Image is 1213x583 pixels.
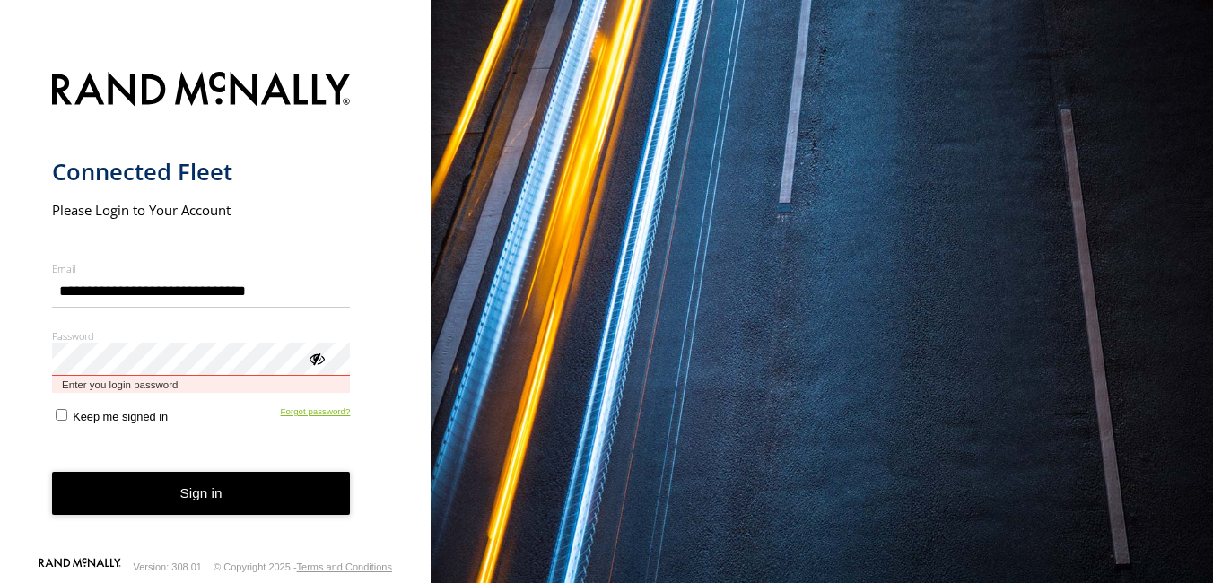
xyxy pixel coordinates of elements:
[52,472,351,516] button: Sign in
[134,561,202,572] div: Version: 308.01
[56,409,67,421] input: Keep me signed in
[214,561,392,572] div: © Copyright 2025 -
[52,329,351,343] label: Password
[39,558,121,576] a: Visit our Website
[297,561,392,572] a: Terms and Conditions
[52,157,351,187] h1: Connected Fleet
[52,61,380,556] form: main
[307,349,325,367] div: ViewPassword
[52,68,351,114] img: Rand McNally
[52,201,351,219] h2: Please Login to Your Account
[281,406,351,423] a: Forgot password?
[52,262,351,275] label: Email
[73,410,168,423] span: Keep me signed in
[52,376,351,393] span: Enter you login password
